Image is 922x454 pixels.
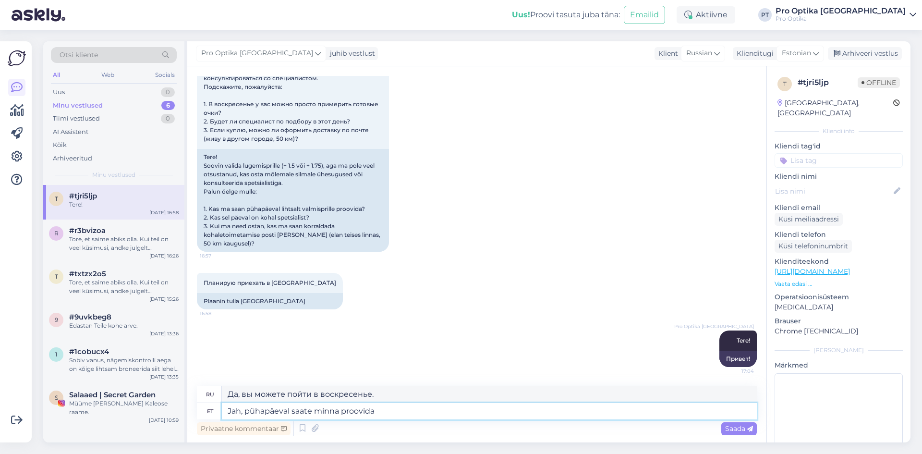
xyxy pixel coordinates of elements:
[149,295,179,303] div: [DATE] 15:26
[149,330,179,337] div: [DATE] 13:36
[655,49,678,59] div: Klient
[69,356,179,373] div: Sobiv vanus, nägemiskontrolli aega on kõige lihtsam broneerida siit lehelt: [URL][DOMAIN_NAME]
[512,10,530,19] b: Uus!
[69,399,179,417] div: Müüme [PERSON_NAME] Kaleose raame.
[207,403,213,419] div: et
[775,153,903,168] input: Lisa tag
[828,47,902,60] div: Arhiveeri vestlus
[197,293,343,309] div: Plaanin tulla [GEOGRAPHIC_DATA]
[69,278,179,295] div: Tore, et saime abiks olla. Kui teil on veel küsimusi, andke julgelt [PERSON_NAME] aitame hea meel...
[776,7,906,15] div: Pro Optika [GEOGRAPHIC_DATA]
[718,368,754,375] span: 17:04
[69,226,106,235] span: #r3bvizoa
[69,235,179,252] div: Tore, et saime abiks olla. Kui teil on veel küsimusi, andke julgelt [PERSON_NAME] aitame hea meel...
[55,273,58,280] span: t
[782,48,811,59] span: Estonian
[775,240,852,253] div: Küsi telefoninumbrit
[326,49,375,59] div: juhib vestlust
[758,8,772,22] div: PT
[775,360,903,370] p: Märkmed
[624,6,665,24] button: Emailid
[775,267,850,276] a: [URL][DOMAIN_NAME]
[201,48,313,59] span: Pro Optika [GEOGRAPHIC_DATA]
[161,101,175,110] div: 6
[775,316,903,326] p: Brauser
[737,337,750,344] span: Tere!
[161,87,175,97] div: 0
[674,323,754,330] span: Pro Optika [GEOGRAPHIC_DATA]
[53,127,88,137] div: AI Assistent
[775,230,903,240] p: Kliendi telefon
[69,192,97,200] span: #tjri5ljp
[149,373,179,380] div: [DATE] 13:35
[55,351,57,358] span: 1
[775,292,903,302] p: Operatsioonisüsteem
[161,114,175,123] div: 0
[53,140,67,150] div: Kõik
[55,195,58,202] span: t
[206,386,214,403] div: ru
[99,69,116,81] div: Web
[783,80,787,87] span: t
[149,417,179,424] div: [DATE] 10:59
[725,424,753,433] span: Saada
[775,213,843,226] div: Küsi meiliaadressi
[775,172,903,182] p: Kliendi nimi
[776,7,916,23] a: Pro Optika [GEOGRAPHIC_DATA]Pro Optika
[55,316,58,323] span: 9
[92,171,135,179] span: Minu vestlused
[153,69,177,81] div: Socials
[51,69,62,81] div: All
[775,257,903,267] p: Klienditeekond
[858,77,900,88] span: Offline
[197,422,291,435] div: Privaatne kommentaar
[69,270,106,278] span: #txtzx2o5
[719,351,757,367] div: Привет!
[69,200,179,209] div: Tere!
[200,252,236,259] span: 16:57
[775,127,903,135] div: Kliendi info
[53,101,103,110] div: Minu vestlused
[677,6,735,24] div: Aktiivne
[775,280,903,288] p: Vaata edasi ...
[222,403,757,419] textarea: Jah, pühapäeval saate minna proovid
[69,347,109,356] span: #1cobucx4
[69,321,179,330] div: Edastan Teile kohe arve.
[69,391,156,399] span: Salaaed | Secret Garden
[149,209,179,216] div: [DATE] 16:58
[53,154,92,163] div: Arhiveeritud
[222,386,757,403] textarea: Да, вы можете пойти в воскресенье.
[776,15,906,23] div: Pro Optika
[8,49,26,67] img: Askly Logo
[775,326,903,336] p: Chrome [TECHNICAL_ID]
[512,9,620,21] div: Proovi tasuta juba täna:
[60,50,98,60] span: Otsi kliente
[775,186,892,196] input: Lisa nimi
[775,346,903,355] div: [PERSON_NAME]
[777,98,893,118] div: [GEOGRAPHIC_DATA], [GEOGRAPHIC_DATA]
[149,252,179,259] div: [DATE] 16:26
[55,394,58,401] span: S
[54,230,59,237] span: r
[204,279,336,286] span: Планирую приехать в [GEOGRAPHIC_DATA]
[686,48,712,59] span: Russian
[733,49,774,59] div: Klienditugi
[69,313,111,321] span: #9uvkbeg8
[775,203,903,213] p: Kliendi email
[53,87,65,97] div: Uus
[798,77,858,88] div: # tjri5ljp
[775,141,903,151] p: Kliendi tag'id
[197,149,389,252] div: Tere! Soovin valida lugemisprille (+ 1.5 või + 1.75), aga ma pole veel otsustanud, kas osta mõlem...
[200,310,236,317] span: 16:58
[53,114,100,123] div: Tiimi vestlused
[775,302,903,312] p: [MEDICAL_DATA]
